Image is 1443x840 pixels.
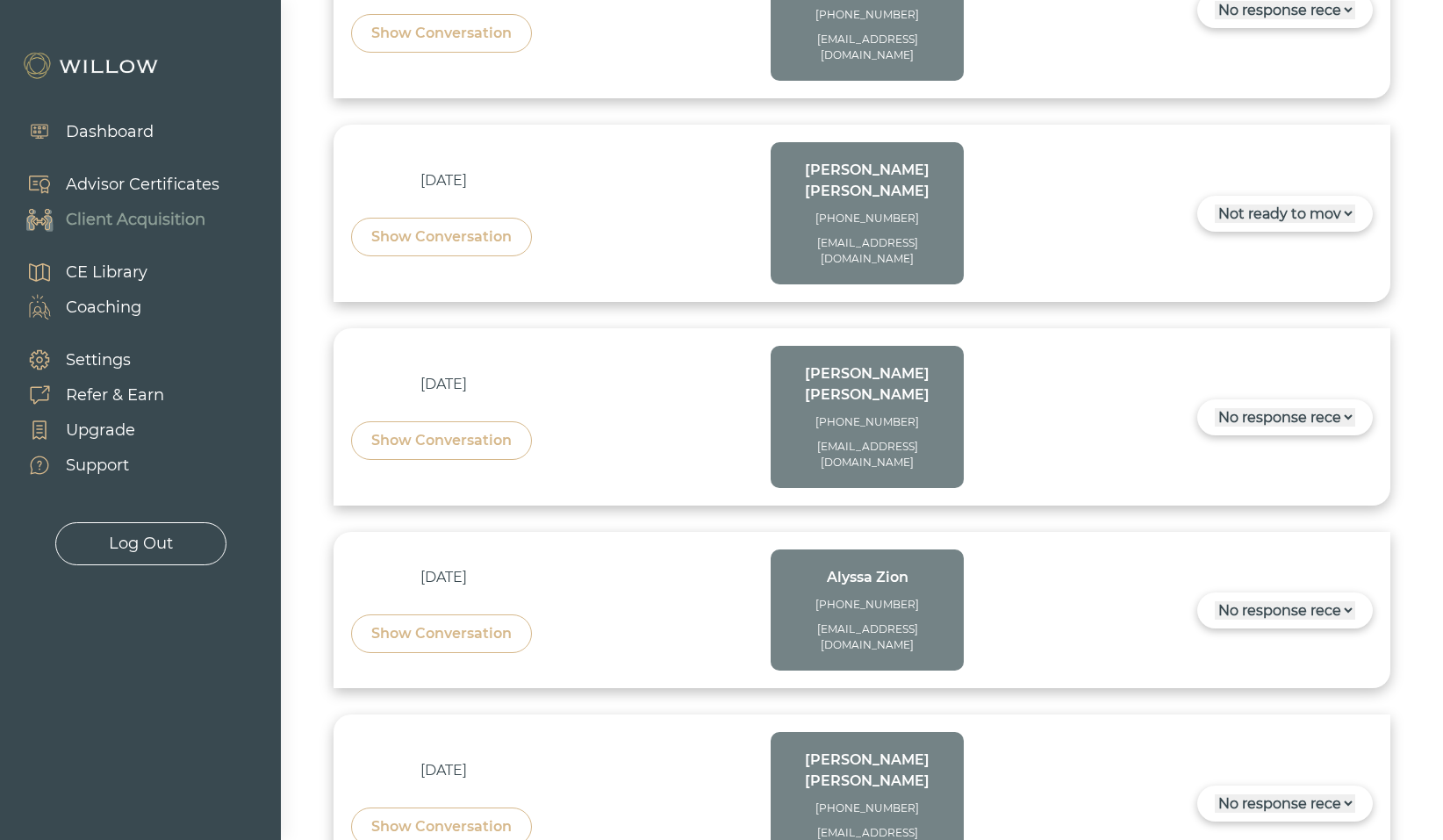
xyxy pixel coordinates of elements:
[109,532,173,556] div: Log Out
[788,621,946,653] div: [EMAIL_ADDRESS][DOMAIN_NAME]
[9,167,219,202] a: Advisor Certificates
[788,32,946,63] div: [EMAIL_ADDRESS][DOMAIN_NAME]
[9,290,147,325] a: Coaching
[66,384,164,407] div: Refer & Earn
[9,255,147,290] a: CE Library
[66,419,135,442] div: Upgrade
[66,208,205,232] div: Client Acquisition
[788,363,946,406] div: [PERSON_NAME] [PERSON_NAME]
[788,160,946,202] div: [PERSON_NAME] [PERSON_NAME]
[9,377,164,413] a: Refer & Earn
[66,296,141,319] div: Coaching
[66,120,154,144] div: Dashboard
[9,413,164,448] a: Upgrade
[9,114,154,149] a: Dashboard
[788,235,946,267] div: [EMAIL_ADDRESS][DOMAIN_NAME]
[788,439,946,470] div: [EMAIL_ADDRESS][DOMAIN_NAME]
[351,760,536,781] div: [DATE]
[788,414,946,430] div: [PHONE_NUMBER]
[351,567,536,588] div: [DATE]
[9,342,164,377] a: Settings
[788,7,946,23] div: [PHONE_NUMBER]
[371,816,512,837] div: Show Conversation
[371,430,512,451] div: Show Conversation
[66,173,219,197] div: Advisor Certificates
[22,52,162,80] img: Willow
[351,170,536,191] div: [DATE]
[351,374,536,395] div: [DATE]
[66,348,131,372] div: Settings
[66,454,129,477] div: Support
[371,226,512,248] div: Show Conversation
[371,23,512,44] div: Show Conversation
[371,623,512,644] div: Show Conversation
[788,750,946,792] div: [PERSON_NAME] [PERSON_NAME]
[788,567,946,588] div: Alyssa Zion
[788,801,946,816] div: [PHONE_NUMBER]
[788,597,946,613] div: [PHONE_NUMBER]
[66,261,147,284] div: CE Library
[788,211,946,226] div: [PHONE_NUMBER]
[9,202,219,237] a: Client Acquisition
